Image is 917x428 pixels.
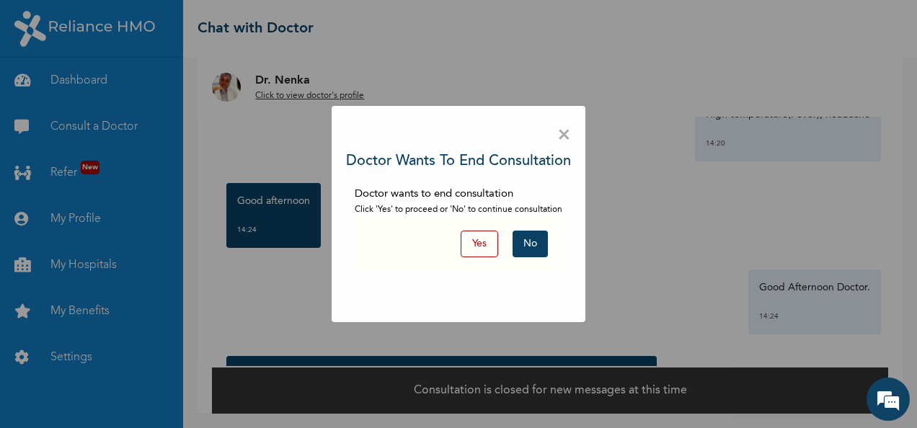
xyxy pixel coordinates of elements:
[7,380,141,390] span: Conversation
[355,187,562,203] p: Doctor wants to end consultation
[236,7,271,42] div: Minimize live chat window
[75,81,242,99] div: Chat with us now
[513,231,548,257] button: No
[84,137,199,282] span: We're online!
[461,231,498,257] button: Yes
[27,72,58,108] img: d_794563401_company_1708531726252_794563401
[557,120,571,151] span: ×
[7,304,275,355] textarea: Type your message and hit 'Enter'
[141,355,275,399] div: FAQs
[355,203,562,216] p: Click 'Yes' to proceed or 'No' to continue consultation
[346,151,571,172] h3: Doctor wants to end consultation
